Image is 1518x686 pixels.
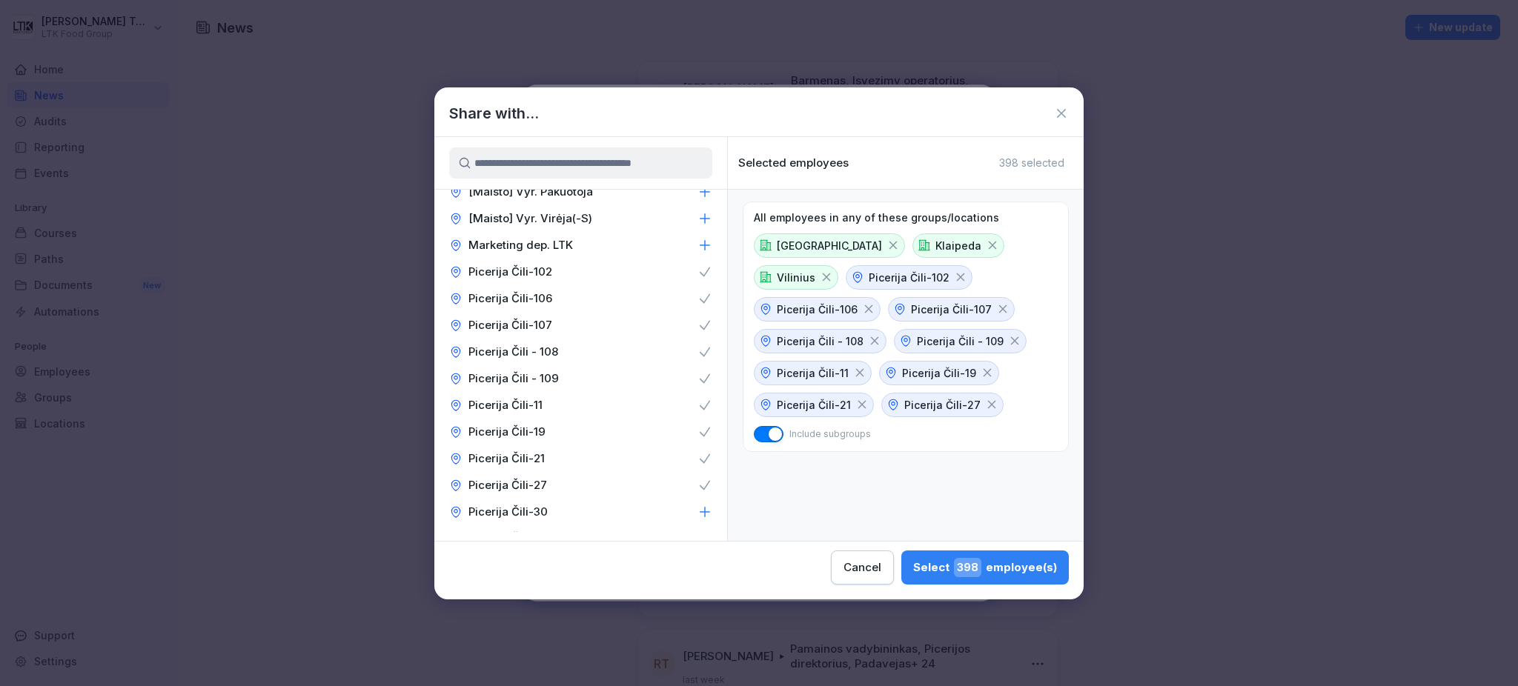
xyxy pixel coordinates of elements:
[468,184,593,199] p: [Maisto] Vyr. Pakuotoja
[449,102,539,124] h1: Share with...
[954,558,981,577] span: 398
[911,302,992,317] p: Picerija Čili-107
[468,318,552,333] p: Picerija Čili-107
[869,270,949,285] p: Picerija Čili-102
[468,398,543,413] p: Picerija Čili-11
[843,559,881,576] div: Cancel
[999,156,1064,170] p: 398 selected
[777,397,851,413] p: Picerija Čili-21
[777,365,849,381] p: Picerija Čili-11
[468,451,545,466] p: Picerija Čili-21
[777,270,815,285] p: Vilinius
[902,365,976,381] p: Picerija Čili-19
[468,531,545,546] p: Picerija Čili-31
[789,427,871,441] p: Include subgroups
[917,333,1004,349] p: Picerija Čili - 109
[468,504,548,519] p: Picerija Čili-30
[468,211,592,226] p: [Maisto] Vyr. Virėja(-S)
[777,333,864,349] p: Picerija Čili - 108
[468,478,547,493] p: Picerija Čili-27
[738,156,849,170] p: Selected employees
[468,371,559,386] p: Picerija Čili - 109
[913,558,1057,577] div: Select employee(s)
[777,238,882,253] p: [GEOGRAPHIC_DATA]
[777,302,858,317] p: Picerija Čili-106
[901,550,1069,585] button: Select398employee(s)
[468,238,573,253] p: Marketing dep. LTK
[754,211,999,224] p: All employees in any of these groups/locations
[468,264,552,279] p: Picerija Čili-102
[468,344,558,359] p: Picerija Čili - 108
[935,238,981,253] p: Klaipeda
[831,550,894,585] button: Cancel
[468,291,552,306] p: Picerija Čili-106
[904,397,981,413] p: Picerija Čili-27
[468,424,546,439] p: Picerija Čili-19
